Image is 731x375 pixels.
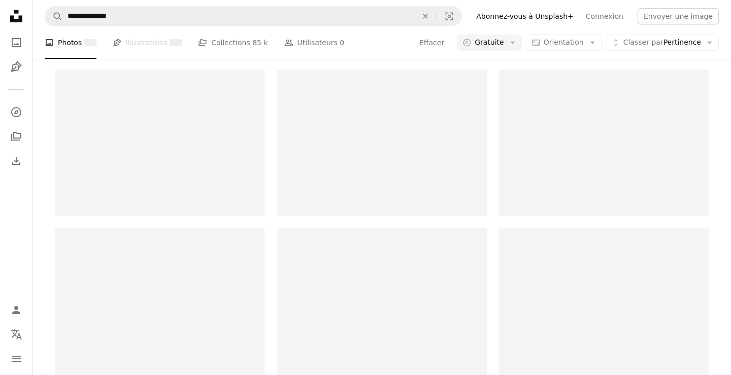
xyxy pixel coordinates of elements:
[580,8,629,24] a: Connexion
[6,32,26,53] a: Photos
[544,38,584,46] span: Orientation
[638,8,719,24] button: Envoyer une image
[475,38,504,48] span: Gratuite
[113,26,182,59] a: Illustrations
[6,102,26,122] a: Explorer
[340,37,344,48] span: 0
[6,126,26,147] a: Collections
[457,35,522,51] button: Gratuite
[252,37,268,48] span: 85 k
[623,38,663,46] span: Classer par
[6,6,26,28] a: Accueil — Unsplash
[470,8,580,24] a: Abonnez-vous à Unsplash+
[6,349,26,369] button: Menu
[198,26,268,59] a: Collections 85 k
[414,7,437,26] button: Effacer
[437,7,461,26] button: Recherche de visuels
[606,35,719,51] button: Classer parPertinence
[6,300,26,320] a: Connexion / S’inscrire
[6,324,26,345] button: Langue
[6,151,26,171] a: Historique de téléchargement
[45,6,462,26] form: Rechercher des visuels sur tout le site
[6,57,26,77] a: Illustrations
[526,35,602,51] button: Orientation
[284,26,345,59] a: Utilisateurs 0
[419,35,445,51] button: Effacer
[45,7,62,26] button: Rechercher sur Unsplash
[623,38,701,48] span: Pertinence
